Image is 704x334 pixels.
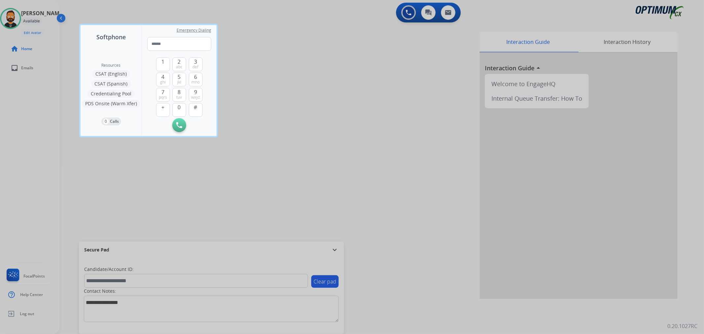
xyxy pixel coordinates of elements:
[110,118,119,124] p: Calls
[172,103,186,117] button: 0
[101,117,121,125] button: 0Calls
[178,103,181,111] span: 0
[172,57,186,71] button: 2abc
[178,88,181,96] span: 8
[194,88,197,96] span: 9
[191,95,200,100] span: wxyz
[177,95,182,100] span: tuv
[161,73,164,81] span: 4
[156,57,170,71] button: 1
[172,88,186,102] button: 8tuv
[176,64,183,70] span: abc
[92,70,130,78] button: CSAT (English)
[194,58,197,66] span: 3
[156,103,170,117] button: +
[82,100,140,108] button: PDS Onsite (Warm Xfer)
[194,73,197,81] span: 6
[189,103,203,117] button: #
[96,32,126,42] span: Softphone
[191,80,200,85] span: mno
[161,58,164,66] span: 1
[176,122,182,128] img: call-button
[161,88,164,96] span: 7
[159,95,167,100] span: pqrs
[177,28,211,33] span: Emergency Dialing
[156,73,170,86] button: 4ghi
[178,73,181,81] span: 5
[160,80,166,85] span: ghi
[194,103,197,111] span: #
[87,90,135,98] button: Credentialing Pool
[172,73,186,86] button: 5jkl
[189,57,203,71] button: 3def
[189,73,203,86] button: 6mno
[91,80,131,88] button: CSAT (Spanish)
[177,80,181,85] span: jkl
[161,103,164,111] span: +
[156,88,170,102] button: 7pqrs
[103,118,109,124] p: 0
[667,322,697,330] p: 0.20.1027RC
[178,58,181,66] span: 2
[189,88,203,102] button: 9wxyz
[102,63,121,68] span: Resources
[193,64,199,70] span: def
